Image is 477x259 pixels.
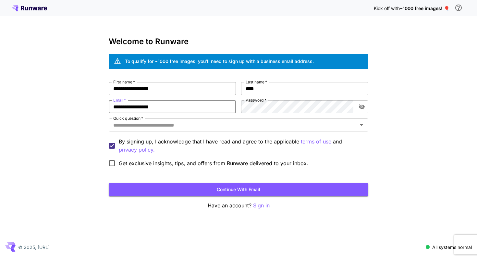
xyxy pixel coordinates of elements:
p: By signing up, I acknowledge that I have read and agree to the applicable and [119,138,363,154]
span: ~1000 free images! 🎈 [400,6,449,11]
span: Get exclusive insights, tips, and offers from Runware delivered to your inbox. [119,159,308,167]
button: By signing up, I acknowledge that I have read and agree to the applicable and privacy policy. [301,138,331,146]
button: Continue with email [109,183,368,196]
label: Last name [246,79,267,85]
button: toggle password visibility [356,101,368,113]
button: Open [357,120,366,129]
div: To qualify for ~1000 free images, you’ll need to sign up with a business email address. [125,58,314,65]
label: Quick question [113,116,143,121]
button: In order to qualify for free credit, you need to sign up with a business email address and click ... [452,1,465,14]
span: Kick off with [374,6,400,11]
h3: Welcome to Runware [109,37,368,46]
p: privacy policy. [119,146,155,154]
label: First name [113,79,135,85]
label: Email [113,97,126,103]
button: Sign in [253,202,270,210]
p: © 2025, [URL] [18,244,50,251]
p: terms of use [301,138,331,146]
p: All systems normal [432,244,472,251]
p: Have an account? [109,202,368,210]
label: Password [246,97,266,103]
button: By signing up, I acknowledge that I have read and agree to the applicable terms of use and [119,146,155,154]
